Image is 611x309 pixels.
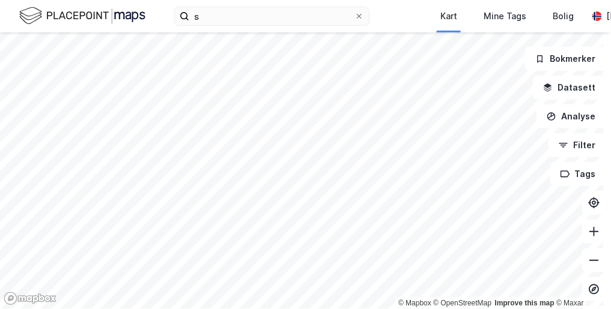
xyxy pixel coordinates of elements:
[550,162,606,186] button: Tags
[551,251,611,309] iframe: Chat Widget
[553,9,574,23] div: Bolig
[551,251,611,309] div: Kontrollprogram for chat
[525,47,606,71] button: Bokmerker
[495,299,555,307] a: Improve this map
[533,76,606,100] button: Datasett
[4,292,56,305] a: Mapbox homepage
[434,299,492,307] a: OpenStreetMap
[398,299,431,307] a: Mapbox
[549,133,606,157] button: Filter
[440,9,457,23] div: Kart
[537,104,606,128] button: Analyse
[189,7,354,25] input: Søk på adresse, matrikkel, gårdeiere, leietakere eller personer
[19,5,145,26] img: logo.f888ab2527a4732fd821a326f86c7f29.svg
[484,9,527,23] div: Mine Tags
